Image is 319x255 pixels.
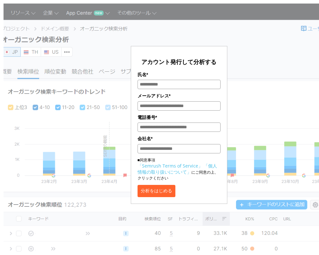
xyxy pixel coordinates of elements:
label: 電話番号* [138,114,221,121]
p: ■同意事項 にご同意の上、クリックください [138,157,221,181]
a: 「Semrush Terms of Service」 [138,163,203,169]
button: 分析をはじめる [138,185,175,197]
span: アカウント発行して分析する [141,58,216,66]
label: メールアドレス* [138,92,221,99]
a: 「個人情報の取り扱いについて」 [138,163,217,175]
